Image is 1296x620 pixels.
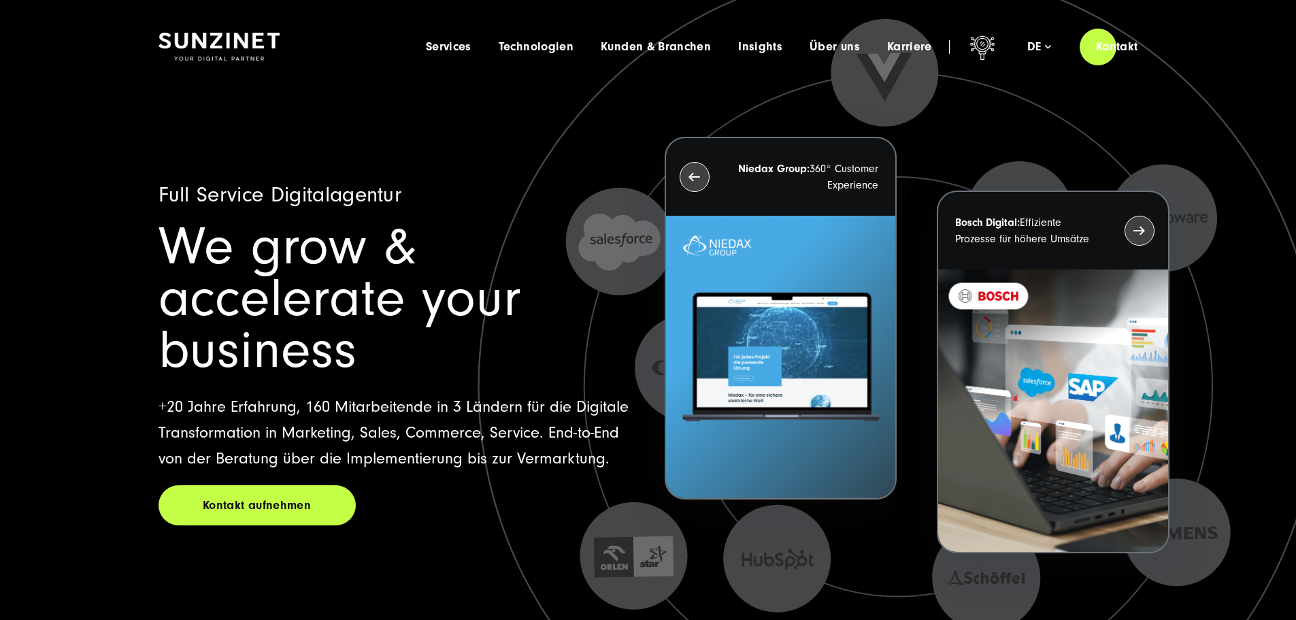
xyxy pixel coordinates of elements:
a: Karriere [887,40,932,54]
button: Niedax Group:360° Customer Experience Letztes Projekt von Niedax. Ein Laptop auf dem die Niedax W... [665,137,897,500]
a: Kontakt aufnehmen [159,485,356,525]
a: Über uns [810,40,860,54]
a: Kontakt [1080,27,1154,66]
a: Kunden & Branchen [601,40,711,54]
a: Technologien [499,40,574,54]
a: Insights [738,40,782,54]
p: Effiziente Prozesse für höhere Umsätze [955,214,1099,247]
a: Services [426,40,471,54]
strong: Niedax Group: [738,163,810,175]
span: Full Service Digitalagentur [159,182,402,207]
img: BOSCH - Kundeprojekt - Digital Transformation Agentur SUNZINET [938,270,1167,552]
strong: Bosch Digital: [955,216,1020,229]
button: Bosch Digital:Effiziente Prozesse für höhere Umsätze BOSCH - Kundeprojekt - Digital Transformatio... [937,191,1169,553]
img: Letztes Projekt von Niedax. Ein Laptop auf dem die Niedax Website geöffnet ist, auf blauem Hinter... [666,216,895,498]
img: SUNZINET Full Service Digital Agentur [159,33,280,61]
p: 360° Customer Experience [734,161,878,193]
div: de [1027,40,1051,54]
h1: We grow & accelerate your business [159,221,632,376]
p: +20 Jahre Erfahrung, 160 Mitarbeitende in 3 Ländern für die Digitale Transformation in Marketing,... [159,394,632,472]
